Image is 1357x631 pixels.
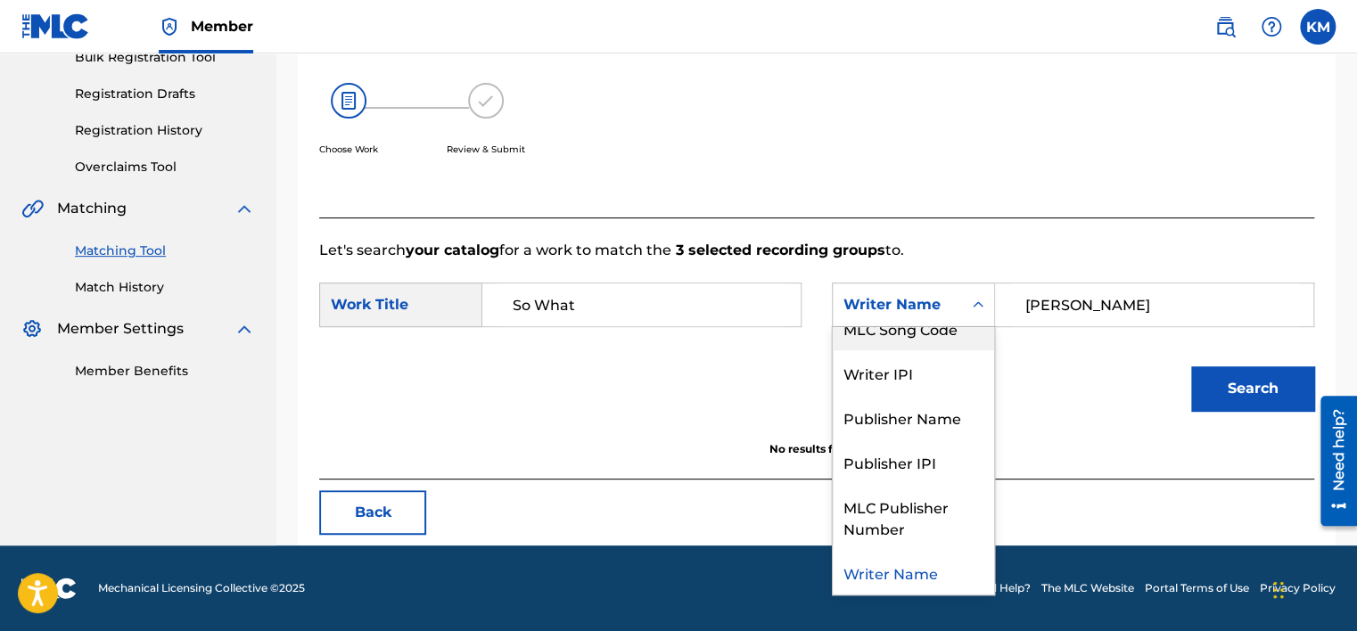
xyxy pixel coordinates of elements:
a: Public Search [1207,9,1243,45]
a: Need Help? [968,580,1031,596]
span: Matching [57,198,127,219]
iframe: Resource Center [1307,389,1357,533]
img: Top Rightsholder [159,16,180,37]
img: expand [234,198,255,219]
strong: 3 selected recording groups [671,242,885,258]
div: User Menu [1300,9,1336,45]
img: MLC Logo [21,13,90,39]
div: Writer Name [833,550,994,594]
a: Match History [75,278,255,297]
img: help [1261,16,1282,37]
p: No results found. [319,441,1314,457]
div: Writer Name [843,294,951,315]
img: Member Settings [21,318,43,340]
form: Search Form [319,261,1314,441]
a: Registration History [75,121,255,140]
div: Publisher Name [833,395,994,439]
p: Let's search for a work to match the to. [319,240,1314,261]
p: Choose Work [319,143,378,156]
span: Member [191,16,253,37]
div: Drag [1273,563,1284,617]
span: Member Settings [57,318,184,340]
img: logo [21,578,77,599]
div: MLC Song Code [833,306,994,350]
img: expand [234,318,255,340]
a: Matching Tool [75,242,255,260]
div: MLC Publisher Number [833,484,994,550]
a: Registration Drafts [75,85,255,103]
iframe: Chat Widget [1268,545,1357,631]
img: 26af456c4569493f7445.svg [331,83,366,119]
button: Search [1191,366,1314,411]
span: Mechanical Licensing Collective © 2025 [98,580,305,596]
img: search [1214,16,1236,37]
a: Overclaims Tool [75,158,255,176]
p: Review & Submit [447,143,525,156]
a: The MLC Website [1041,580,1134,596]
a: Member Benefits [75,362,255,381]
a: Portal Terms of Use [1145,580,1249,596]
a: Bulk Registration Tool [75,48,255,67]
div: Help [1254,9,1289,45]
strong: your catalog [406,242,499,258]
div: Writer IPI [833,350,994,395]
div: Publisher IPI [833,439,994,484]
a: Privacy Policy [1260,580,1336,596]
img: Matching [21,198,44,219]
img: 173f8e8b57e69610e344.svg [468,83,504,119]
button: Back [319,490,426,535]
